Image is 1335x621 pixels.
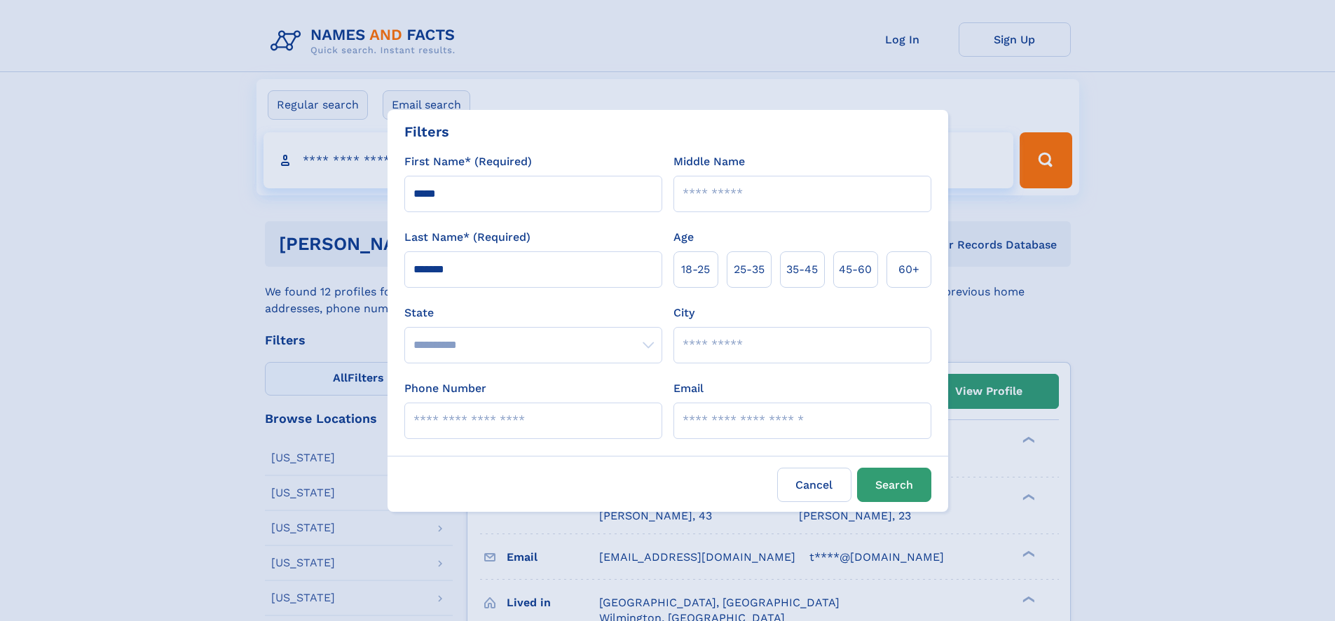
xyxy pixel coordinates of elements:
label: State [404,305,662,321]
label: Middle Name [673,153,745,170]
div: Filters [404,121,449,142]
button: Search [857,468,931,502]
span: 35‑45 [786,261,818,278]
label: Cancel [777,468,851,502]
label: Phone Number [404,380,486,397]
span: 18‑25 [681,261,710,278]
label: Last Name* (Required) [404,229,530,246]
label: First Name* (Required) [404,153,532,170]
span: 25‑35 [734,261,765,278]
label: Age [673,229,694,246]
span: 60+ [898,261,919,278]
label: City [673,305,694,321]
span: 45‑60 [839,261,872,278]
label: Email [673,380,704,397]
